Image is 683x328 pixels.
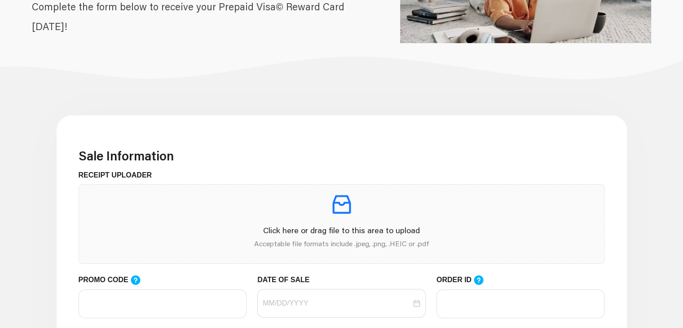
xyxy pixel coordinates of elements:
[86,224,597,236] p: Click here or drag file to this area to upload
[263,298,411,309] input: DATE OF SALE
[79,170,159,181] label: RECEIPT UPLOADER
[79,275,150,286] label: PROMO CODE
[79,148,605,164] h3: Sale Information
[86,238,597,249] p: Acceptable file formats include .jpeg, .png, .HEIC or .pdf
[257,275,316,285] label: DATE OF SALE
[79,185,604,263] span: inboxClick here or drag file to this area to uploadAcceptable file formats include .jpeg, .png, ....
[329,192,354,217] span: inbox
[436,275,493,286] label: ORDER ID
